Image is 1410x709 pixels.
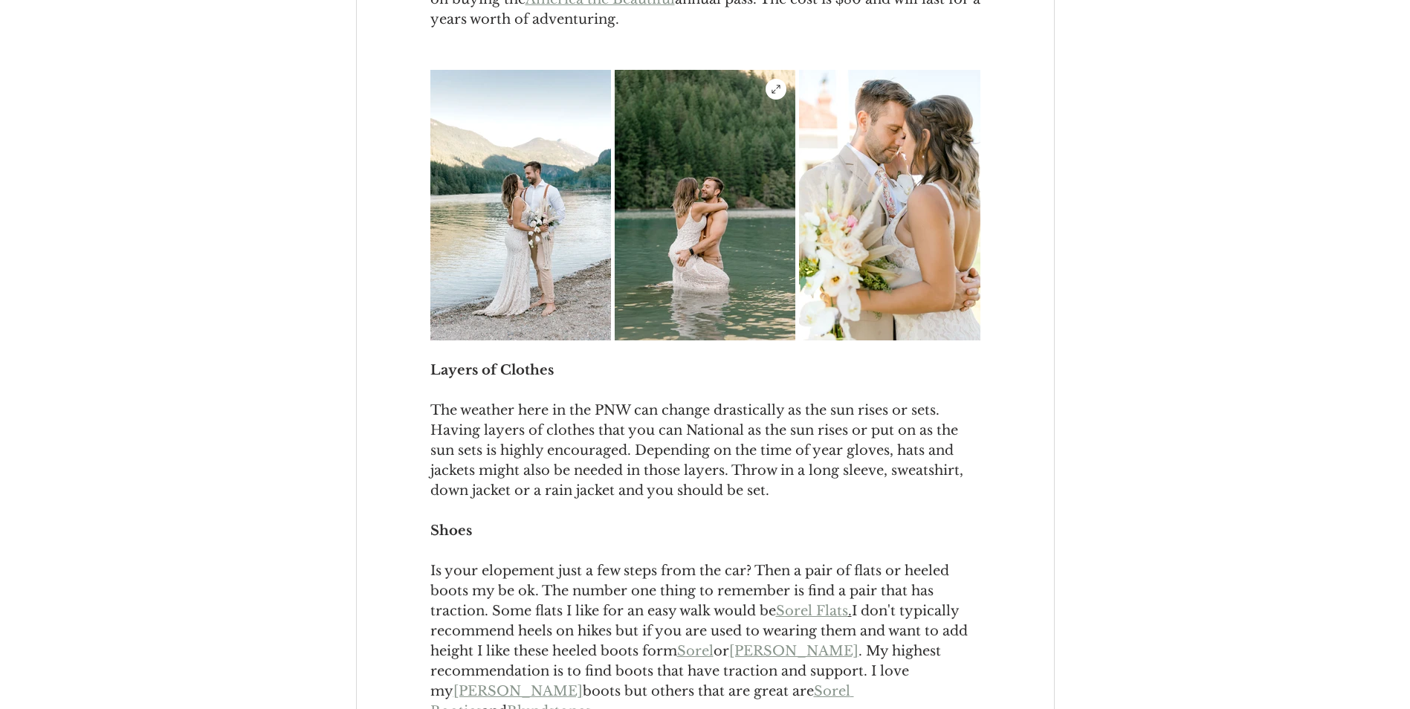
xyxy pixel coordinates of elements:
span: . My highest recommendation is to find boots that have traction and support. I love my [430,643,945,699]
span: boots but others that are great are [583,683,814,699]
span: or [714,643,729,659]
span: Layers of Clothes [430,362,554,378]
a: Sorel [677,643,714,659]
span: . [848,603,852,619]
a: [PERSON_NAME] [453,683,583,699]
span: I don't typically recommend heels on hikes but if you are used to wearing them and want to add he... [430,603,971,659]
span: Is your elopement just a few steps from the car? Then a pair of flats or heeled boots my be ok. T... [430,563,953,619]
a: [PERSON_NAME] [729,643,858,659]
span: Shoes [430,522,472,539]
button: Expand image [766,79,786,100]
a: Sorel Flats [776,603,848,619]
span: The weather here in the PNW can change drastically as the sun rises or sets. Having layers of clo... [430,402,967,499]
